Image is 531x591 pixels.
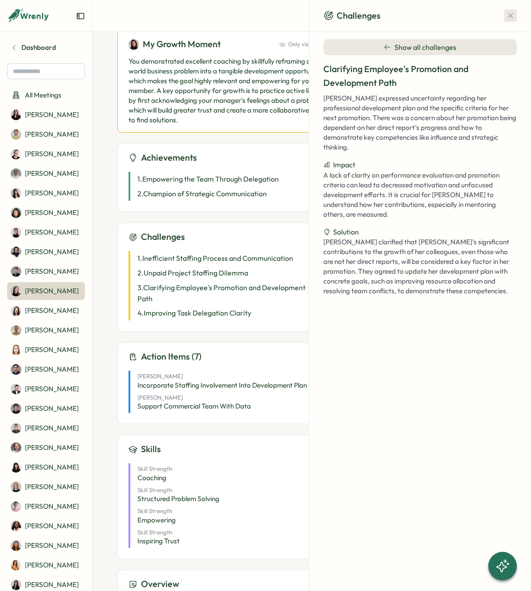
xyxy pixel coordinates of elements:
p: [PERSON_NAME] [25,227,79,237]
p: A lack of clarity on performance evaluation and promotion criteria can lead to decreased motivati... [323,170,517,219]
a: Dashboard [7,39,85,56]
span: Skill Strength [137,507,186,515]
p: 1 . Empowering the Team Through Delegation [137,174,279,185]
p: [PERSON_NAME] [25,560,79,570]
img: Viktoria Korzhova [129,39,139,50]
a: Elisabetta ​Casagrande[PERSON_NAME] [7,302,85,320]
span: [PERSON_NAME] [137,372,318,381]
button: Expand sidebar [76,12,85,20]
p: [PERSON_NAME] [25,325,79,335]
p: Clarifying Employee's Promotion and Development Path [323,62,517,90]
img: Hamza Atique [11,403,21,414]
span: Skill Strength [137,529,190,537]
p: [PERSON_NAME] [25,423,79,433]
a: Friederike Giese[PERSON_NAME] [7,341,85,359]
img: Kerstin Manninger [11,482,21,492]
p: [PERSON_NAME] [25,482,79,492]
span: Inspiring Trust [137,536,180,546]
img: Batool Fatima [11,247,21,257]
a: Hamza Atique[PERSON_NAME] [7,400,85,417]
a: Kerstin Manninger[PERSON_NAME] [7,478,85,496]
img: Amna Khattak [11,168,21,179]
span: Skill Strength [137,486,230,494]
p: 3 . Clarifying Employee's Promotion and Development Path [137,282,318,304]
span: Show all challenges [394,43,456,51]
img: Marina Moric [11,579,21,590]
p: [PERSON_NAME] [25,580,79,590]
span: Dashboard [21,43,56,53]
p: [PERSON_NAME] clarified that [PERSON_NAME]'s significant contributions to the growth of her colle... [323,237,517,296]
h3: Achievements [141,151,197,165]
p: [PERSON_NAME] [25,286,79,296]
a: Andrea Lopez[PERSON_NAME] [7,184,85,202]
img: Adriana Fosca [11,109,21,120]
img: Hasan Naqvi [11,423,21,433]
img: Elena Ladushyna [11,286,21,296]
img: Axi Molnar [11,227,21,238]
a: Adriana Fosca[PERSON_NAME] [7,106,85,124]
img: Furqan Tariq [11,364,21,375]
p: [PERSON_NAME] [25,384,79,394]
p: [PERSON_NAME] [25,110,79,120]
h3: Action Items (7) [141,350,201,364]
img: Andrea Lopez [11,188,21,198]
a: Ketevan Dzukaevi[PERSON_NAME] [7,498,85,515]
p: You demonstrated excellent coaching by skillfully reframing a real-world business problem into a ... [129,57,335,125]
img: Francisco Afonso [11,325,21,336]
a: Elena Ladushyna[PERSON_NAME] [7,282,85,300]
a: Dionisio Arredondo[PERSON_NAME] [7,263,85,280]
h3: Overview [141,577,179,591]
p: [PERSON_NAME] expressed uncertainty regarding her professional development plan and the specific ... [323,93,517,152]
img: Dionisio Arredondo [11,266,21,277]
img: Kelly Rosa [11,462,21,473]
p: [PERSON_NAME] [25,188,79,198]
p: [PERSON_NAME] [25,462,79,472]
button: Show all challenges [323,39,517,55]
a: Amna Khattak[PERSON_NAME] [7,165,85,182]
span: Support Commercial Team with Data [137,401,251,411]
img: Laissa Duclos [11,521,21,531]
p: [PERSON_NAME] [25,130,79,139]
p: [PERSON_NAME] [25,364,79,374]
p: [PERSON_NAME] [25,521,79,531]
img: Ahmet Karakus [11,129,21,140]
p: [PERSON_NAME] [25,345,79,355]
p: [PERSON_NAME] [25,404,79,413]
p: 1 . Inefficient Staffing Process and Communication [137,253,293,264]
p: 2 . Unpaid Project Staffing Dilemma [137,267,248,279]
p: [PERSON_NAME] [25,149,79,159]
img: Ghazmir Mansur [11,384,21,394]
a: Furqan Tariq[PERSON_NAME] [7,360,85,378]
span: All Meetings [25,90,61,100]
a: Jon Freeman[PERSON_NAME] [7,439,85,457]
p: [PERSON_NAME] [25,267,79,276]
span: Coaching [137,473,166,483]
a: Kelly Rosa[PERSON_NAME] [7,458,85,476]
p: 4 . Improving Task Delegation Clarity [137,308,251,319]
a: All Meetings [7,86,85,104]
span: [PERSON_NAME] [137,394,261,402]
span: Impact [333,159,355,170]
p: [PERSON_NAME] [25,306,79,316]
img: Almudena Bernardos [11,149,21,159]
img: Ketevan Dzukaevi [11,501,21,512]
p: [PERSON_NAME] [25,208,79,218]
span: Skill Strength [137,465,177,473]
p: [PERSON_NAME] [25,541,79,551]
p: [PERSON_NAME] [25,247,79,257]
span: Only visible to you [288,40,335,49]
a: Francisco Afonso[PERSON_NAME] [7,321,85,339]
a: Batool Fatima[PERSON_NAME] [7,243,85,261]
h3: Challenges [141,230,185,244]
a: Ghazmir Mansur[PERSON_NAME] [7,380,85,398]
img: Elisabetta ​Casagrande [11,305,21,316]
a: Hasan Naqvi[PERSON_NAME] [7,419,85,437]
a: Ahmet Karakus[PERSON_NAME] [7,125,85,143]
img: Mariana Silva [11,560,21,571]
span: Solution [333,227,359,238]
img: Maria Makarova [11,540,21,551]
h3: My Growth Moment [143,37,221,51]
p: 2 . Champion of Strategic Communication [137,188,267,199]
a: Angelina Costa[PERSON_NAME] [7,204,85,222]
a: Mariana Silva[PERSON_NAME] [7,556,85,574]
